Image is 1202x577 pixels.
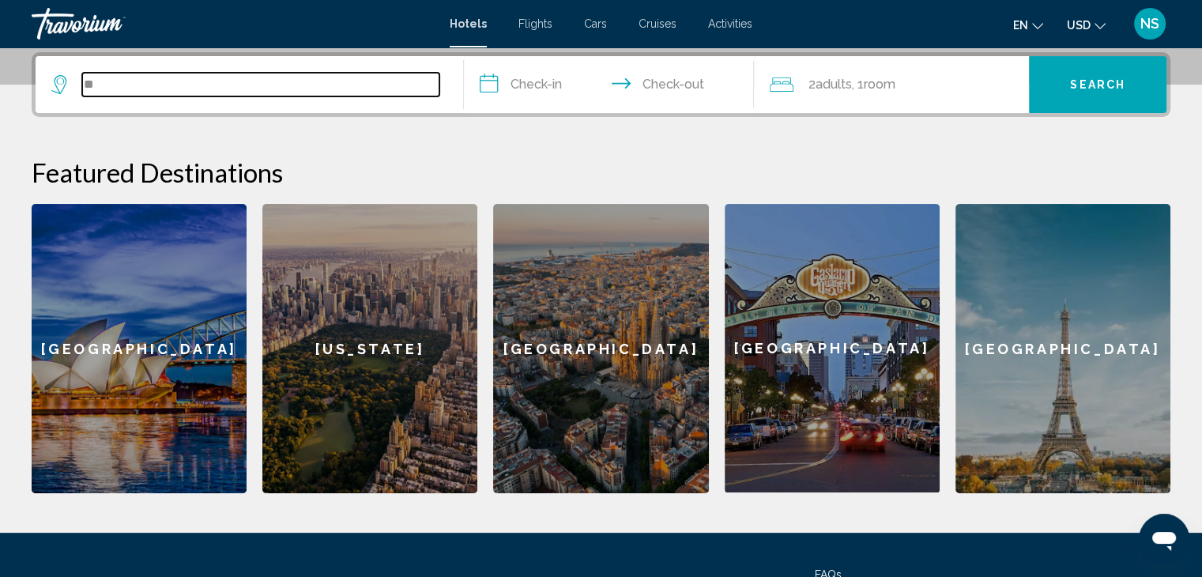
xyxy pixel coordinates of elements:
[808,74,851,96] span: 2
[863,77,895,92] span: Room
[32,157,1170,188] h2: Featured Destinations
[725,204,940,493] a: [GEOGRAPHIC_DATA]
[32,204,247,493] a: [GEOGRAPHIC_DATA]
[36,56,1166,113] div: Search widget
[1140,16,1159,32] span: NS
[1070,79,1125,92] span: Search
[639,17,676,30] a: Cruises
[815,77,851,92] span: Adults
[725,204,940,492] div: [GEOGRAPHIC_DATA]
[851,74,895,96] span: , 1
[493,204,708,493] a: [GEOGRAPHIC_DATA]
[1013,19,1028,32] span: en
[955,204,1170,493] a: [GEOGRAPHIC_DATA]
[584,17,607,30] a: Cars
[262,204,477,493] a: [US_STATE]
[1139,514,1189,564] iframe: Кнопка запуска окна обмена сообщениями
[464,56,755,113] button: Check in and out dates
[1013,13,1043,36] button: Change language
[32,8,434,40] a: Travorium
[754,56,1029,113] button: Travelers: 2 adults, 0 children
[1067,13,1106,36] button: Change currency
[518,17,552,30] a: Flights
[450,17,487,30] a: Hotels
[1067,19,1091,32] span: USD
[1129,7,1170,40] button: User Menu
[708,17,752,30] a: Activities
[1029,56,1166,113] button: Search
